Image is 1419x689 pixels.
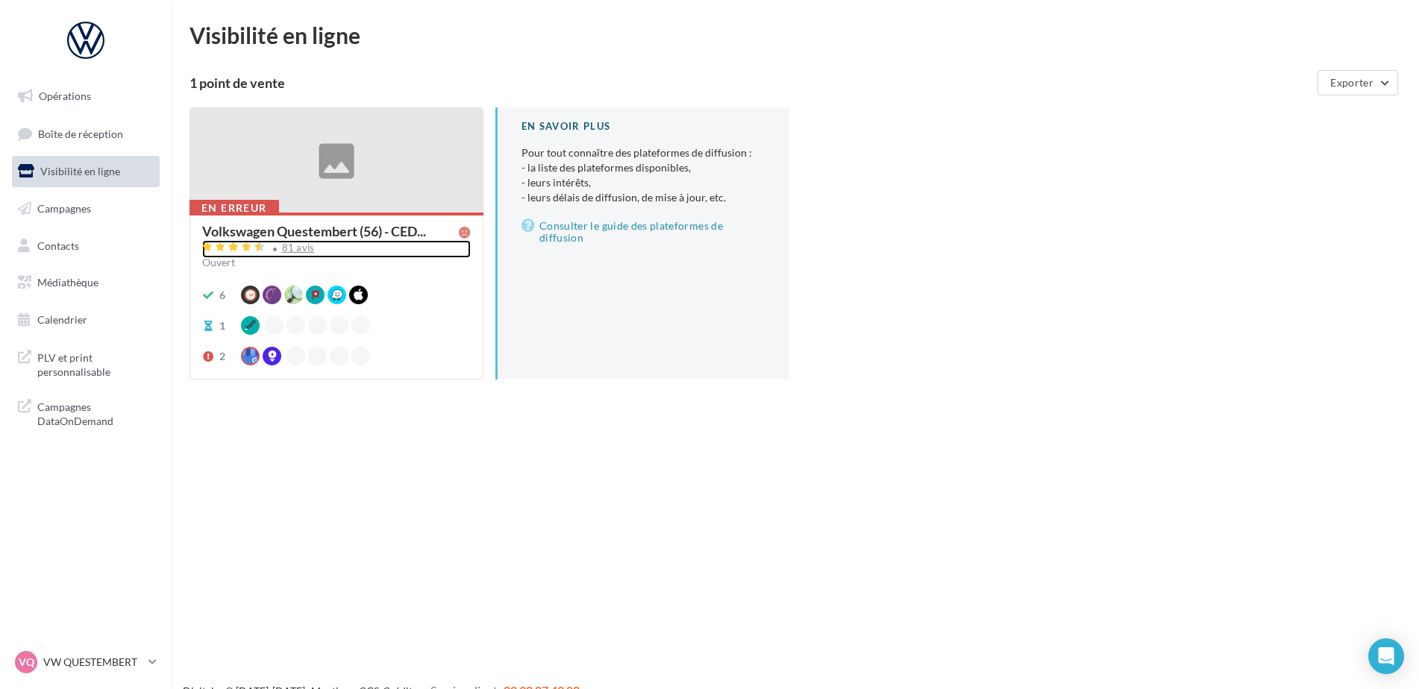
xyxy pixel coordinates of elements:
[9,304,163,336] a: Calendrier
[39,89,91,102] span: Opérations
[37,313,87,326] span: Calendrier
[9,193,163,224] a: Campagnes
[1368,638,1404,674] div: Open Intercom Messenger
[189,24,1401,46] div: Visibilité en ligne
[202,256,235,268] span: Ouvert
[219,288,225,303] div: 6
[189,200,279,216] div: En erreur
[189,76,1312,89] div: 1 point de vente
[202,240,471,258] a: 81 avis
[9,342,163,386] a: PLV et print personnalisable
[521,217,765,247] a: Consulter le guide des plateformes de diffusion
[37,239,79,251] span: Contacts
[521,119,765,133] div: En savoir plus
[521,160,765,175] li: - la liste des plateformes disponibles,
[9,230,163,262] a: Contacts
[521,145,765,205] p: Pour tout connaître des plateformes de diffusion :
[9,81,163,112] a: Opérations
[37,202,91,215] span: Campagnes
[521,190,765,205] li: - leurs délais de diffusion, de mise à jour, etc.
[37,397,154,429] span: Campagnes DataOnDemand
[9,267,163,298] a: Médiathèque
[1318,70,1398,95] button: Exporter
[9,391,163,435] a: Campagnes DataOnDemand
[282,243,315,253] div: 81 avis
[37,276,98,289] span: Médiathèque
[202,224,426,238] span: Volkswagen Questembert (56) - CED...
[19,655,34,670] span: VQ
[9,118,163,150] a: Boîte de réception
[9,156,163,187] a: Visibilité en ligne
[43,655,142,670] p: VW QUESTEMBERT
[219,349,225,364] div: 2
[38,127,123,139] span: Boîte de réception
[1330,76,1373,89] span: Exporter
[40,165,120,177] span: Visibilité en ligne
[37,347,154,380] span: PLV et print personnalisable
[219,318,225,333] div: 1
[521,175,765,190] li: - leurs intérêts,
[12,648,160,676] a: VQ VW QUESTEMBERT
